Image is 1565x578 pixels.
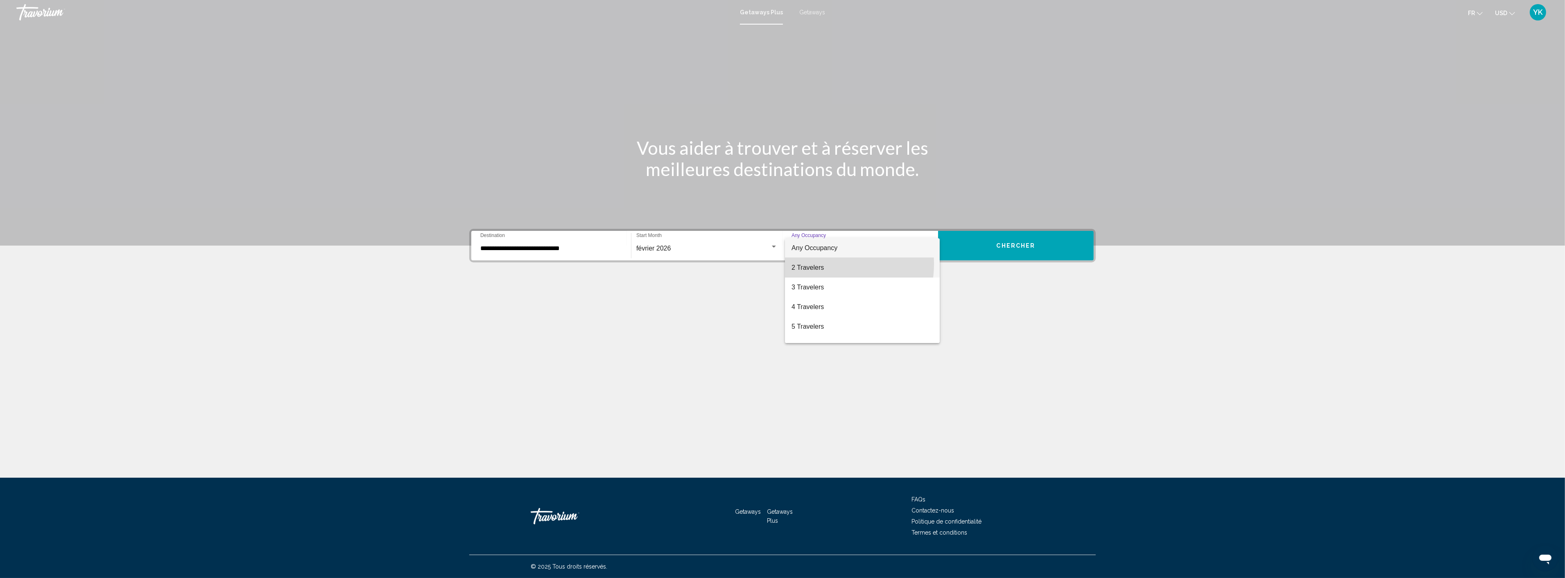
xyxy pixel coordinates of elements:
[792,297,933,317] span: 4 Travelers
[1532,545,1558,571] iframe: Bouton de lancement de la fenêtre de messagerie
[792,258,933,278] span: 2 Travelers
[792,336,933,356] span: 6 Travelers
[792,317,933,336] span: 5 Travelers
[792,244,837,251] span: Any Occupancy
[792,278,933,297] span: 3 Travelers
